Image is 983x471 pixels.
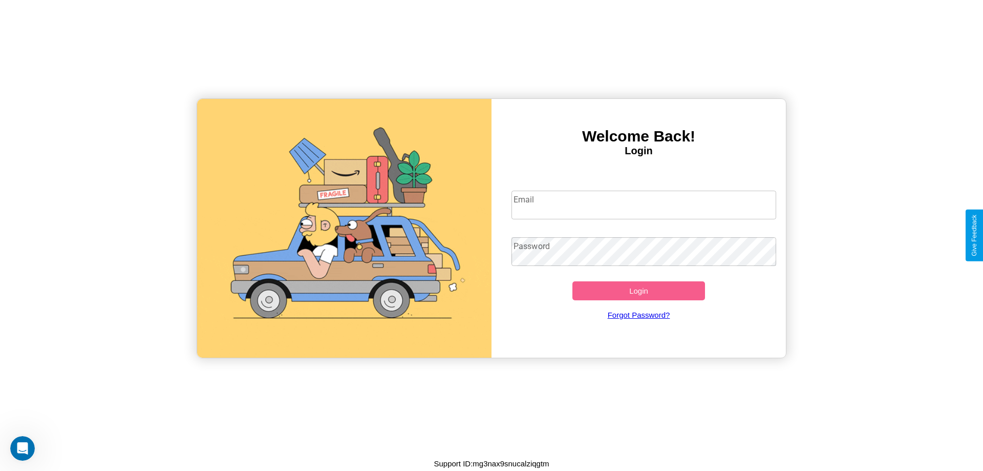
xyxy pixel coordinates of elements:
[572,281,705,300] button: Login
[434,457,549,470] p: Support ID: mg3nax9snucalziqgtm
[10,436,35,461] iframe: Intercom live chat
[491,128,786,145] h3: Welcome Back!
[506,300,772,330] a: Forgot Password?
[197,99,491,358] img: gif
[491,145,786,157] h4: Login
[971,215,978,256] div: Give Feedback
